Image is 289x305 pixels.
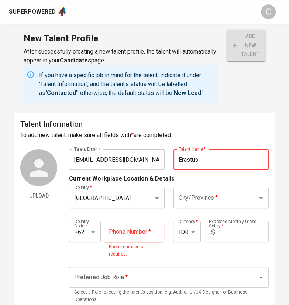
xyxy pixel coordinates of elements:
h1: New Talent Profile [24,30,218,47]
h6: To add new talent, make sure all fields with are completed. [20,130,269,140]
p: If you have a specific job in mind for the talent, indicate it under 'Talent Information', and th... [39,71,215,97]
b: 'New Lead' [172,89,203,96]
span: add new talent [233,32,259,59]
h6: Talent Information [20,118,269,130]
p: Select a Role reflecting the talent’s position, e.g. Auditor, UI/UX Designer, or Business Operati... [74,289,264,304]
span: Upload [23,191,54,201]
button: Upload [20,189,57,203]
a: Superpoweredapp logo [9,6,67,17]
p: Phone number is required. [109,243,159,258]
p: After successfully creating a new talent profile, the talent will automatically appear in your page. [24,47,218,65]
img: app logo [57,6,67,17]
b: Candidates [60,57,91,64]
p: Current Workplace Location & Details [69,174,175,183]
button: Open [88,227,98,237]
button: add new talent [227,30,265,61]
button: Open [256,193,266,203]
button: Open [152,193,162,203]
div: Almost there! Once you've completed all the fields marked with * under 'Talent Information', you'... [227,30,265,61]
div: C [261,4,276,19]
button: Open [256,272,266,282]
div: Superpowered [9,8,56,16]
button: Open [188,227,198,237]
b: 'Contacted' [45,89,78,96]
